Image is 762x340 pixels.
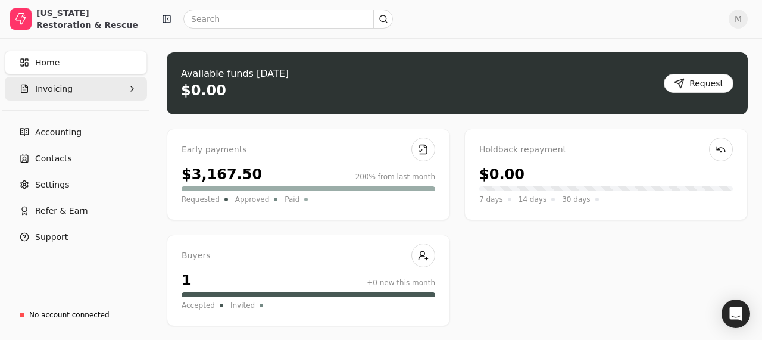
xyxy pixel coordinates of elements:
button: M [729,10,748,29]
span: 30 days [562,194,590,205]
a: No account connected [5,304,147,326]
div: 1 [182,270,192,291]
span: Approved [235,194,270,205]
div: Holdback repayment [479,144,733,157]
span: Accounting [35,126,82,139]
div: 200% from last month [355,171,435,182]
a: Home [5,51,147,74]
div: Available funds [DATE] [181,67,289,81]
span: Contacts [35,152,72,165]
button: Refer & Earn [5,199,147,223]
button: Invoicing [5,77,147,101]
div: $0.00 [181,81,226,100]
a: Settings [5,173,147,196]
span: Paid [285,194,299,205]
span: Refer & Earn [35,205,88,217]
div: $3,167.50 [182,164,262,185]
span: 14 days [519,194,546,205]
span: Settings [35,179,69,191]
span: Invoicing [35,83,73,95]
span: Requested [182,194,220,205]
div: Open Intercom Messenger [722,300,750,328]
div: $0.00 [479,164,524,185]
div: [US_STATE] Restoration & Rescue [36,7,142,31]
span: 7 days [479,194,503,205]
div: Buyers [182,249,435,263]
span: Support [35,231,68,244]
span: Invited [230,300,255,311]
div: +0 new this month [367,277,435,288]
span: Home [35,57,60,69]
input: Search [183,10,393,29]
a: Contacts [5,146,147,170]
span: Accepted [182,300,215,311]
button: Request [664,74,733,93]
div: No account connected [29,310,110,320]
div: Early payments [182,144,435,157]
a: Accounting [5,120,147,144]
button: Support [5,225,147,249]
